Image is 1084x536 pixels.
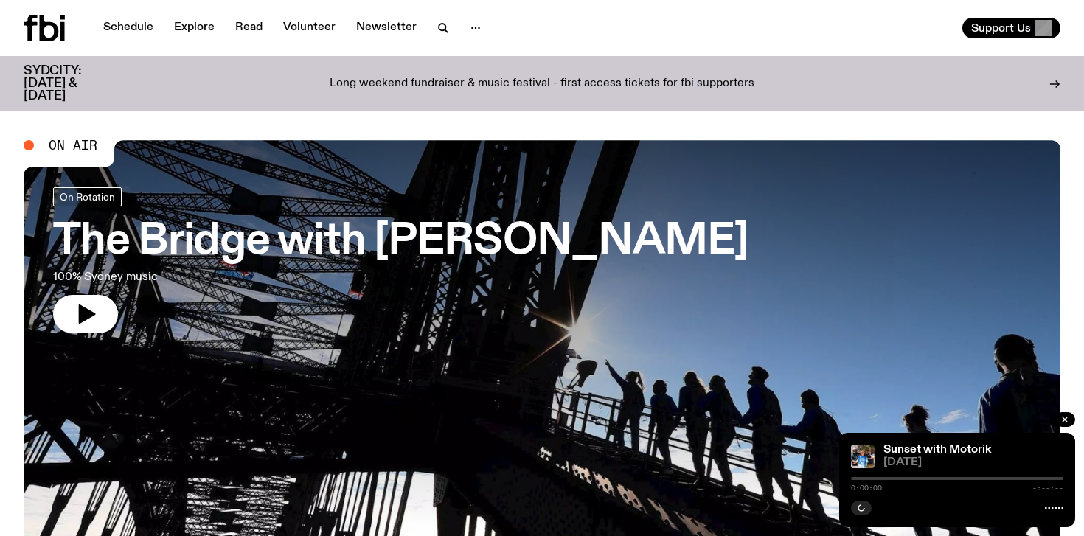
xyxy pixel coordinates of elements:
[962,18,1060,38] button: Support Us
[165,18,223,38] a: Explore
[330,77,754,91] p: Long weekend fundraiser & music festival - first access tickets for fbi supporters
[883,457,1063,468] span: [DATE]
[53,268,431,286] p: 100% Sydney music
[851,484,882,492] span: 0:00:00
[971,21,1031,35] span: Support Us
[1032,484,1063,492] span: -:--:--
[274,18,344,38] a: Volunteer
[347,18,425,38] a: Newsletter
[53,187,122,206] a: On Rotation
[53,221,748,262] h3: The Bridge with [PERSON_NAME]
[60,191,115,202] span: On Rotation
[851,445,875,468] img: Andrew, Reenie, and Pat stand in a row, smiling at the camera, in dappled light with a vine leafe...
[53,187,748,333] a: The Bridge with [PERSON_NAME]100% Sydney music
[24,65,118,102] h3: SYDCITY: [DATE] & [DATE]
[226,18,271,38] a: Read
[49,139,97,152] span: On Air
[883,444,991,456] a: Sunset with Motorik
[94,18,162,38] a: Schedule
